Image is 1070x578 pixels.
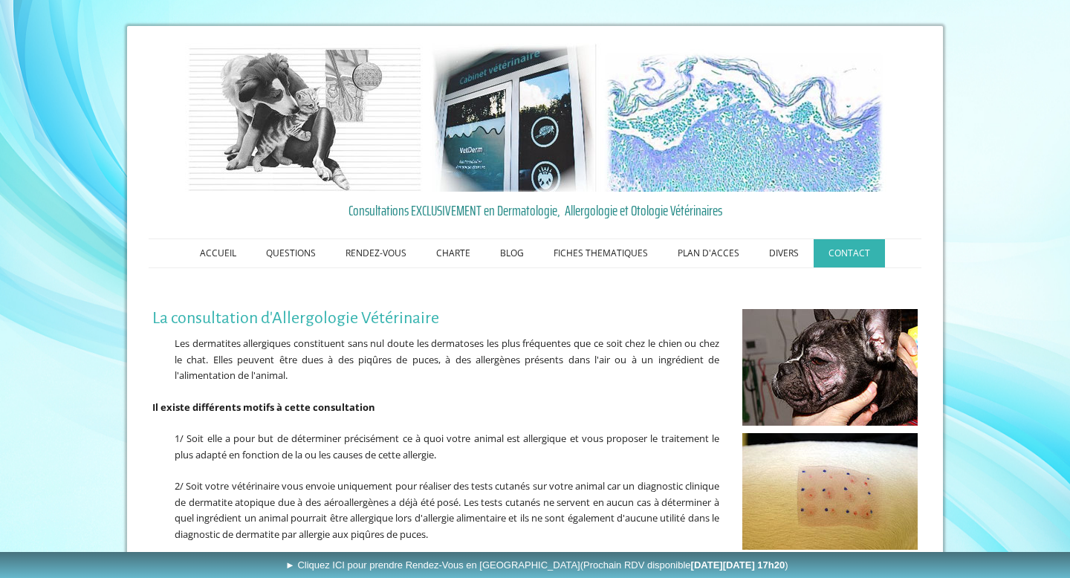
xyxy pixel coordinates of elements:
span: ► Cliquez ICI pour prendre Rendez-Vous en [GEOGRAPHIC_DATA] [285,559,788,571]
b: [DATE][DATE] 17h20 [691,559,785,571]
a: CHARTE [421,239,485,267]
a: RENDEZ-VOUS [331,239,421,267]
span: (Prochain RDV disponible ) [580,559,788,571]
a: QUESTIONS [251,239,331,267]
a: FICHES THEMATIQUES [539,239,663,267]
a: ACCUEIL [185,239,251,267]
span: Il existe différents motifs à cette consultation [152,400,375,414]
span: 1/ Soit elle a pour but de déterminer précisément ce à quoi votre animal est allergique et vous p... [175,432,719,461]
a: DIVERS [754,239,814,267]
a: BLOG [485,239,539,267]
span: 2/ Soit votre vétérinaire vous envoie uniquement pour réaliser des tests cutanés sur votre animal... [175,479,719,541]
a: CONTACT [814,239,885,267]
a: PLAN D'ACCES [663,239,754,267]
h1: La consultation d'Allergologie Vétérinaire [152,309,719,328]
span: Les dermatites allergiques constituent sans nul doute les dermatoses les plus fréquentes que ce s... [175,337,719,382]
a: Consultations EXCLUSIVEMENT en Dermatologie, Allergologie et Otologie Vétérinaires [152,199,918,221]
